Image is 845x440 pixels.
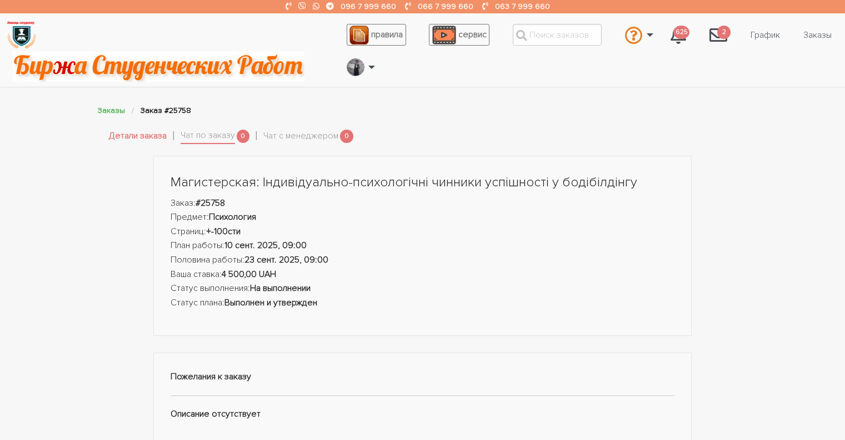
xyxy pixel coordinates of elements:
[98,106,125,115] a: Заказы
[347,24,406,46] a: правила
[171,281,675,296] li: Статус выполнения:
[224,297,317,308] strong: Выполнен и утвержден
[171,239,675,253] li: План работы:
[171,210,675,225] li: Предмет:
[341,2,396,11] a: 096 7 999 660
[717,26,731,39] span: 2
[237,130,250,144] span: 0
[794,24,841,46] a: Заказы
[196,197,225,209] strong: #25758
[432,26,456,45] img: play_icon-49f7f135c9dc9a03216cfdbccbe1e3994649169d890fb554cedf0eac35a01ba8.png
[250,283,311,294] strong: На выполнении
[109,129,167,144] a: Детали заказа
[6,19,37,50] img: logo-135dea9cf721667cc4ddb0c1795e3ba8b7f362e3d0c04e2cc90b931989920324.png
[171,371,251,382] strong: Пожелания к заказу
[495,2,550,11] a: 063 7 999 660
[263,129,338,144] a: Чат с менеджером
[222,269,276,280] strong: 4 500,00 UAH
[418,2,473,11] a: 066 7 999 660
[458,29,487,40] span: сервис
[349,26,368,45] img: agreement_icon-feca34a61ba7f3d1581b08bc946b2ec1ccb426f67415f344566775c155b7f62c.png
[141,104,191,117] li: Заказ #25758
[171,225,675,239] li: Страниц:
[171,253,675,268] li: Половина работы:
[673,26,689,39] span: 625
[206,226,241,237] strong: +-100сти
[513,24,602,46] input: Поиск заказов
[662,20,695,50] a: 625
[742,24,789,46] a: График
[171,268,675,282] li: Ваша ставка:
[171,173,675,192] h1: Магистерская: Індивідуально-психологічні чинники успішності у бодібілдінгу
[340,130,353,144] span: 0
[371,29,403,40] span: правила
[13,51,304,82] img: motto-2ce64da2796df845c65ce8f9480b9c9d679903764b3ca6da4b6de107518df0fe.gif
[224,240,307,251] strong: 10 сент. 2025, 09:00
[701,20,736,50] a: 2
[244,254,328,265] strong: 23 сент. 2025, 09:00
[209,211,256,223] strong: Психология
[429,24,489,46] a: сервис
[171,296,675,310] li: Статус плана:
[171,196,675,211] li: Заказ:
[347,58,364,76] img: 20171208_160937.jpg
[181,128,235,144] a: Чат по заказу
